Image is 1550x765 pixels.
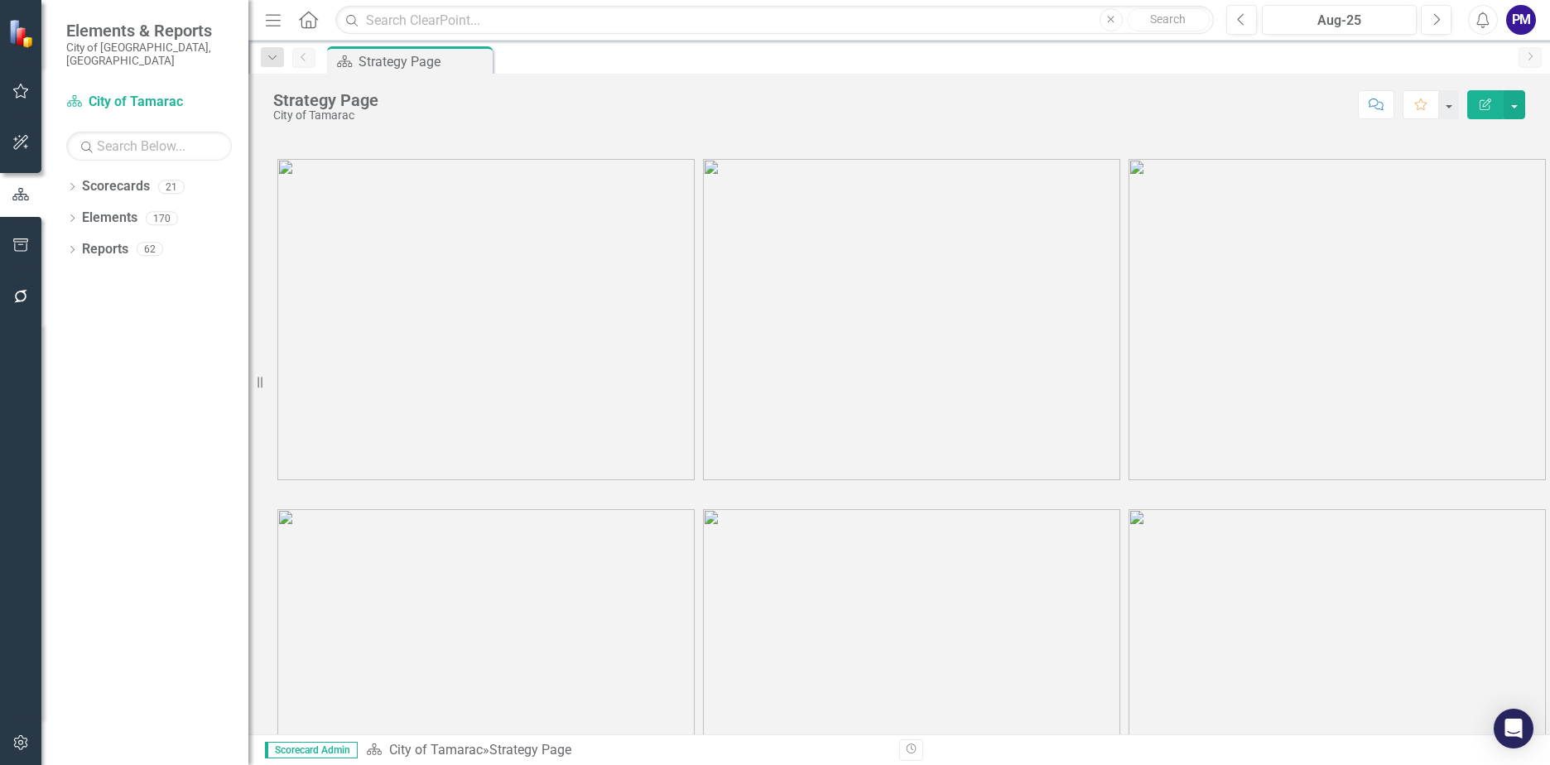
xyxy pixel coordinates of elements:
[1268,11,1411,31] div: Aug-25
[1150,12,1186,26] span: Search
[66,41,232,68] small: City of [GEOGRAPHIC_DATA], [GEOGRAPHIC_DATA]
[158,180,185,194] div: 21
[8,19,37,48] img: ClearPoint Strategy
[366,741,887,760] div: »
[82,177,150,196] a: Scorecards
[66,132,232,161] input: Search Below...
[265,742,358,758] span: Scorecard Admin
[66,21,232,41] span: Elements & Reports
[273,91,378,109] div: Strategy Page
[703,159,1120,480] img: tamarac2%20v3.png
[277,159,695,480] img: tamarac1%20v3.png
[82,240,128,259] a: Reports
[137,243,163,257] div: 62
[273,109,378,122] div: City of Tamarac
[82,209,137,228] a: Elements
[489,742,571,758] div: Strategy Page
[66,93,232,112] a: City of Tamarac
[1129,159,1546,480] img: tamarac3%20v3.png
[1262,5,1417,35] button: Aug-25
[359,51,489,72] div: Strategy Page
[1494,709,1533,748] div: Open Intercom Messenger
[389,742,483,758] a: City of Tamarac
[1127,8,1210,31] button: Search
[146,211,178,225] div: 170
[335,6,1214,35] input: Search ClearPoint...
[1506,5,1536,35] button: PM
